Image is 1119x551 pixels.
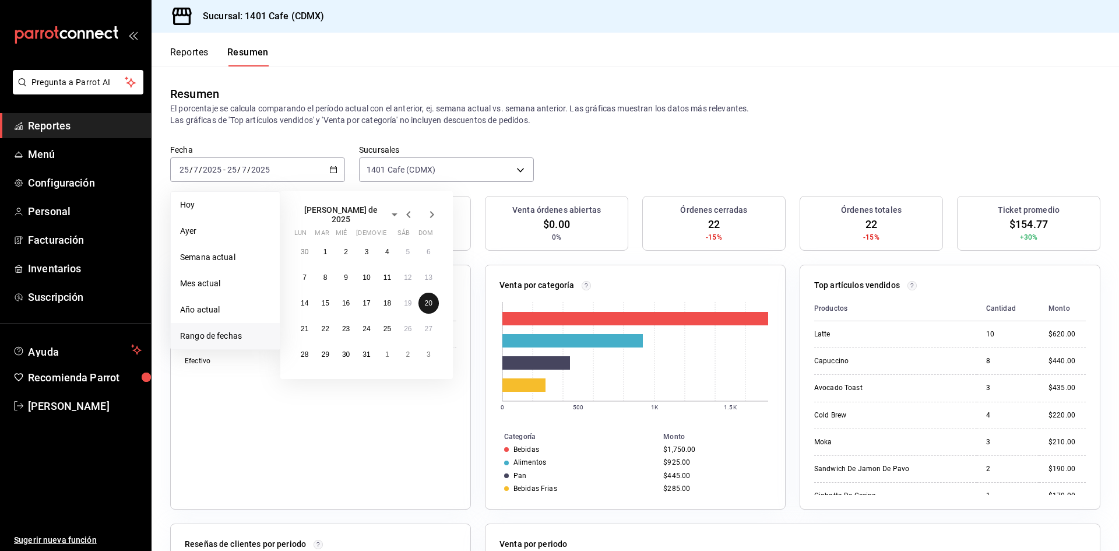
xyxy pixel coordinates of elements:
[180,225,270,237] span: Ayer
[663,472,766,480] div: $445.00
[315,241,335,262] button: 1 de julio de 2025
[512,204,601,216] h3: Venta órdenes abiertas
[552,232,561,243] span: 0%
[377,241,397,262] button: 4 de julio de 2025
[321,325,329,333] abbr: 22 de julio de 2025
[397,241,418,262] button: 5 de julio de 2025
[1039,296,1086,321] th: Monto
[998,204,1060,216] h3: Ticket promedio
[342,299,350,307] abbr: 16 de julio de 2025
[427,350,431,359] abbr: 3 de agosto de 2025
[383,325,391,333] abbr: 25 de julio de 2025
[425,273,432,282] abbr: 13 de julio de 2025
[814,329,931,339] div: Latte
[342,350,350,359] abbr: 30 de julio de 2025
[986,491,1030,501] div: 1
[301,350,308,359] abbr: 28 de julio de 2025
[365,248,369,256] abbr: 3 de julio de 2025
[180,251,270,264] span: Semana actual
[814,356,931,366] div: Capuccino
[1048,491,1086,501] div: $170.00
[1048,410,1086,420] div: $220.00
[193,9,324,23] h3: Sucursal: 1401 Cafe (CDMX)
[227,47,269,66] button: Resumen
[336,293,356,314] button: 16 de julio de 2025
[485,430,659,443] th: Categoría
[294,241,315,262] button: 30 de junio de 2025
[659,430,785,443] th: Monto
[185,538,306,550] p: Reseñas de clientes por periodo
[663,485,766,493] div: $285.00
[367,164,435,176] span: 1401 Cafe (CDMX)
[180,330,270,342] span: Rango de fechas
[418,229,433,241] abbr: domingo
[986,437,1030,447] div: 3
[170,47,269,66] div: navigation tabs
[344,248,348,256] abbr: 2 de julio de 2025
[418,318,439,339] button: 27 de julio de 2025
[315,229,329,241] abbr: martes
[425,299,432,307] abbr: 20 de julio de 2025
[1048,356,1086,366] div: $440.00
[336,229,347,241] abbr: miércoles
[1048,437,1086,447] div: $210.00
[193,165,199,174] input: --
[199,165,202,174] span: /
[13,70,143,94] button: Pregunta a Parrot AI
[28,203,142,219] span: Personal
[28,343,126,357] span: Ayuda
[227,165,237,174] input: --
[294,205,388,224] span: [PERSON_NAME] de 2025
[513,472,526,480] div: Pan
[418,241,439,262] button: 6 de julio de 2025
[356,344,376,365] button: 31 de julio de 2025
[418,293,439,314] button: 20 de julio de 2025
[863,232,879,243] span: -15%
[986,356,1030,366] div: 8
[986,329,1030,339] div: 10
[513,485,557,493] div: Bebidas Frias
[814,296,977,321] th: Productos
[301,325,308,333] abbr: 21 de julio de 2025
[377,293,397,314] button: 18 de julio de 2025
[708,216,720,232] span: 22
[294,205,402,224] button: [PERSON_NAME] de 2025
[418,267,439,288] button: 13 de julio de 2025
[418,344,439,365] button: 3 de agosto de 2025
[336,241,356,262] button: 2 de julio de 2025
[315,293,335,314] button: 15 de julio de 2025
[397,293,418,314] button: 19 de julio de 2025
[342,325,350,333] abbr: 23 de julio de 2025
[356,318,376,339] button: 24 de julio de 2025
[28,261,142,276] span: Inventarios
[814,383,931,393] div: Avocado Toast
[814,464,931,474] div: Sandwich De Jamon De Pavo
[1048,329,1086,339] div: $620.00
[397,344,418,365] button: 2 de agosto de 2025
[294,318,315,339] button: 21 de julio de 2025
[170,85,219,103] div: Resumen
[28,289,142,305] span: Suscripción
[28,175,142,191] span: Configuración
[294,267,315,288] button: 7 de julio de 2025
[180,304,270,316] span: Año actual
[294,229,307,241] abbr: lunes
[315,318,335,339] button: 22 de julio de 2025
[404,325,411,333] abbr: 26 de julio de 2025
[385,248,389,256] abbr: 4 de julio de 2025
[363,273,370,282] abbr: 10 de julio de 2025
[344,273,348,282] abbr: 9 de julio de 2025
[573,404,583,410] text: 500
[356,229,425,241] abbr: jueves
[663,445,766,454] div: $1,750.00
[814,491,931,501] div: Ciabatta De Cecina
[8,85,143,97] a: Pregunta a Parrot AI
[315,267,335,288] button: 8 de julio de 2025
[301,248,308,256] abbr: 30 de junio de 2025
[406,350,410,359] abbr: 2 de agosto de 2025
[724,404,737,410] text: 1.5K
[397,267,418,288] button: 12 de julio de 2025
[499,538,567,550] p: Venta por periodo
[315,344,335,365] button: 29 de julio de 2025
[185,356,301,366] div: Efectivo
